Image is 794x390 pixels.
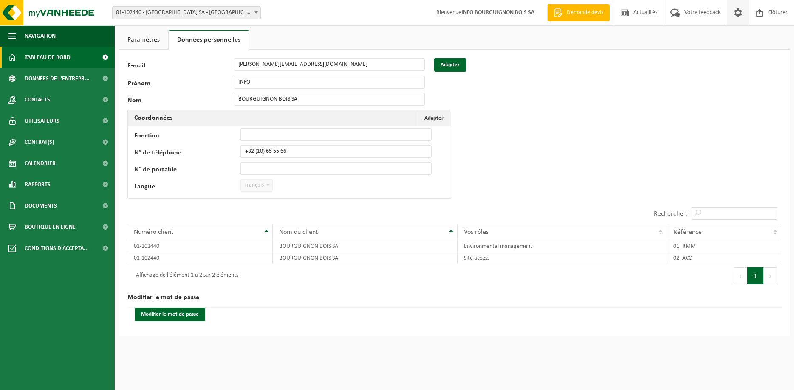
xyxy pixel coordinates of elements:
span: Adapter [424,115,444,121]
span: Conditions d'accepta... [25,238,89,259]
button: Adapter [434,58,466,72]
button: Adapter [418,110,450,126]
label: Prénom [127,80,234,89]
button: Modifier le mot de passe [135,308,205,321]
span: Contacts [25,89,50,110]
h2: Coordonnées [128,110,179,126]
span: Boutique en ligne [25,216,76,238]
span: Nom du client [279,229,318,236]
label: N° de portable [134,166,240,175]
td: 01-102440 [127,240,273,252]
a: Demande devis [547,4,610,21]
button: Next [764,267,777,284]
td: BOURGUIGNON BOIS SA [273,240,457,252]
a: Paramètres [119,30,168,50]
span: Documents [25,195,57,216]
span: 01-102440 - BOURGUIGNON BOIS SA - TOURINNES-SAINT-LAMBERT [113,7,260,19]
span: Contrat(s) [25,132,54,153]
td: BOURGUIGNON BOIS SA [273,252,457,264]
td: 01-102440 [127,252,273,264]
span: Numéro client [134,229,173,236]
button: Previous [734,267,747,284]
label: Fonction [134,132,240,141]
span: Français [240,179,273,192]
span: Rapports [25,174,51,195]
button: 1 [747,267,764,284]
span: Référence [673,229,702,236]
label: Rechercher: [654,210,687,217]
input: E-mail [234,58,425,71]
span: Français [241,180,272,191]
td: 02_ACC [667,252,782,264]
span: Utilisateurs [25,110,59,132]
a: Données personnelles [169,30,249,50]
td: Site access [458,252,667,264]
strong: INFO BOURGUIGNON BOIS SA [461,9,534,16]
td: Environmental management [458,240,667,252]
span: 01-102440 - BOURGUIGNON BOIS SA - TOURINNES-SAINT-LAMBERT [112,6,261,19]
div: Affichage de l'élément 1 à 2 sur 2 éléments [132,268,238,283]
span: Vos rôles [464,229,489,236]
h2: Modifier le mot de passe [127,288,781,308]
span: Navigation [25,25,56,47]
label: Langue [134,183,240,192]
label: E-mail [127,62,234,72]
span: Données de l'entrepr... [25,68,90,89]
label: N° de téléphone [134,149,240,158]
span: Tableau de bord [25,47,71,68]
td: 01_RMM [667,240,782,252]
span: Calendrier [25,153,56,174]
label: Nom [127,97,234,106]
span: Demande devis [565,8,605,17]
